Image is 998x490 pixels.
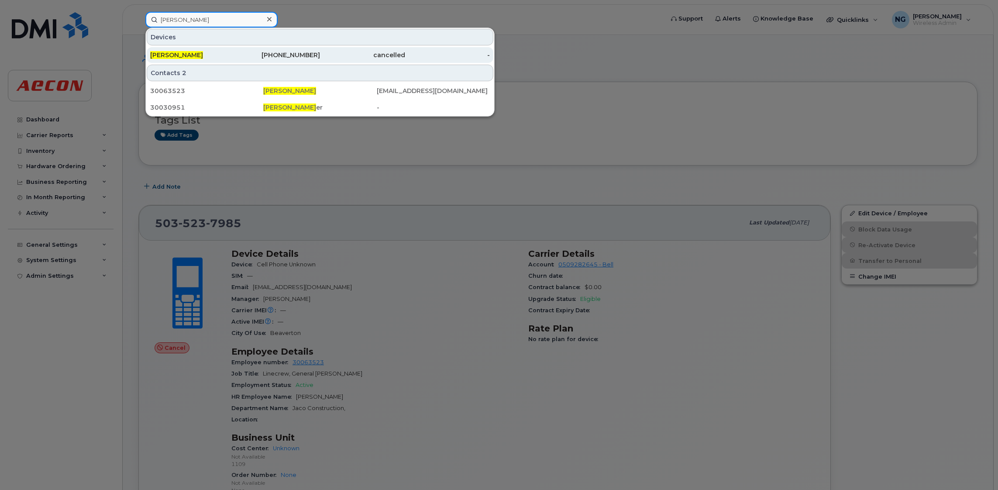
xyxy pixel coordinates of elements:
[150,86,263,95] div: 30063523
[405,51,490,59] div: -
[147,100,493,115] a: 30030951[PERSON_NAME]er-
[377,103,490,112] div: -
[147,83,493,99] a: 30063523[PERSON_NAME][EMAIL_ADDRESS][DOMAIN_NAME]
[182,69,186,77] span: 2
[263,87,316,95] span: [PERSON_NAME]
[150,103,263,112] div: 30030951
[147,65,493,81] div: Contacts
[377,86,490,95] div: [EMAIL_ADDRESS][DOMAIN_NAME]
[150,51,203,59] span: [PERSON_NAME]
[320,51,405,59] div: cancelled
[263,103,376,112] div: er
[235,51,320,59] div: [PHONE_NUMBER]
[147,47,493,63] a: [PERSON_NAME][PHONE_NUMBER]cancelled-
[263,104,316,111] span: [PERSON_NAME]
[147,29,493,45] div: Devices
